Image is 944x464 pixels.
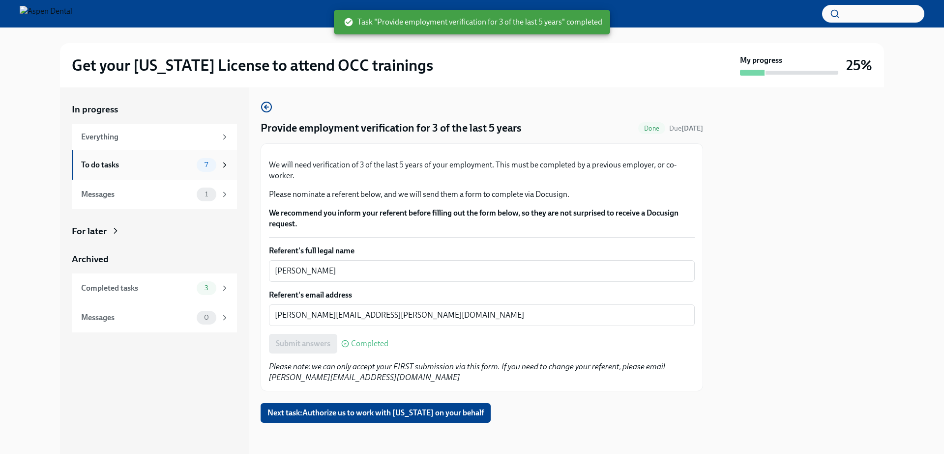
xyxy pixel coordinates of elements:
p: Please nominate a referent below, and we will send them a form to complete via Docusign. [269,189,695,200]
span: Due [669,124,703,133]
label: Referent's email address [269,290,695,300]
p: We will need verification of 3 of the last 5 years of your employment. This must be completed by ... [269,160,695,181]
span: Next task : Authorize us to work with [US_STATE] on your behalf [267,408,484,418]
strong: [DATE] [681,124,703,133]
div: To do tasks [81,160,193,170]
a: Messages1 [72,180,237,209]
a: Everything [72,124,237,150]
div: For later [72,225,107,238]
textarea: [PERSON_NAME][EMAIL_ADDRESS][PERSON_NAME][DOMAIN_NAME] [275,309,689,321]
strong: My progress [740,55,782,66]
em: Please note: we can only accept your FIRST submission via this form. If you need to change your r... [269,362,665,382]
span: 1 [199,191,214,198]
div: Everything [81,132,216,142]
span: 3 [199,284,214,292]
h4: Provide employment verification for 3 of the last 5 years [261,121,522,136]
div: Completed tasks [81,283,193,294]
span: Done [638,125,665,132]
h2: Get your [US_STATE] License to attend OCC trainings [72,55,433,75]
span: August 25th, 2025 08:00 [669,124,703,133]
span: Completed [351,340,388,348]
button: Next task:Authorize us to work with [US_STATE] on your behalf [261,403,491,423]
textarea: [PERSON_NAME] [275,265,689,277]
label: Referent's full legal name [269,246,695,256]
h3: 25% [846,56,872,74]
span: 0 [198,314,215,321]
strong: We recommend you inform your referent before filling out the form below, so they are not surprise... [269,208,678,228]
a: In progress [72,103,237,116]
a: Messages0 [72,303,237,332]
span: Task "Provide employment verification for 3 of the last 5 years" completed [344,17,602,27]
span: 7 [199,161,214,168]
a: Archived [72,253,237,266]
a: Completed tasks3 [72,273,237,303]
img: Aspen Dental [20,6,72,22]
div: Messages [81,312,193,323]
a: To do tasks7 [72,150,237,180]
div: Messages [81,189,193,200]
a: For later [72,225,237,238]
